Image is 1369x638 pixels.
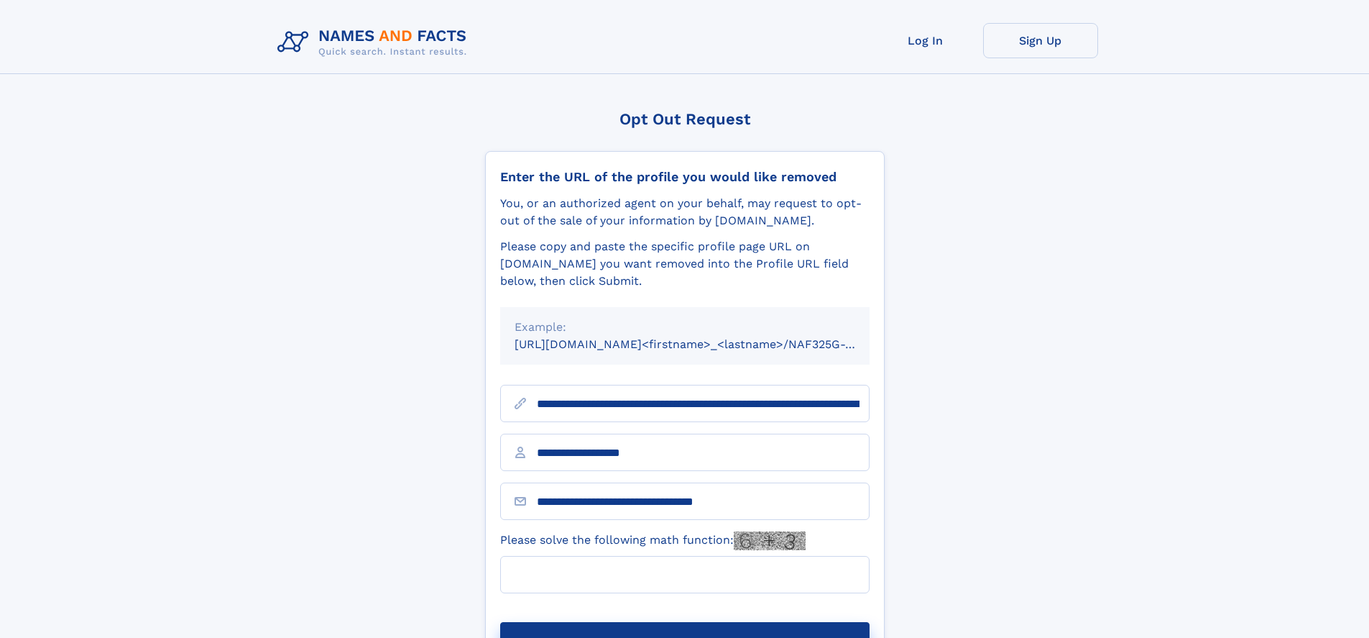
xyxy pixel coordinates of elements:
[500,169,870,185] div: Enter the URL of the profile you would like removed
[272,23,479,62] img: Logo Names and Facts
[500,195,870,229] div: You, or an authorized agent on your behalf, may request to opt-out of the sale of your informatio...
[515,319,855,336] div: Example:
[515,337,897,351] small: [URL][DOMAIN_NAME]<firstname>_<lastname>/NAF325G-xxxxxxxx
[983,23,1098,58] a: Sign Up
[500,238,870,290] div: Please copy and paste the specific profile page URL on [DOMAIN_NAME] you want removed into the Pr...
[500,532,806,550] label: Please solve the following math function:
[868,23,983,58] a: Log In
[485,110,885,128] div: Opt Out Request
